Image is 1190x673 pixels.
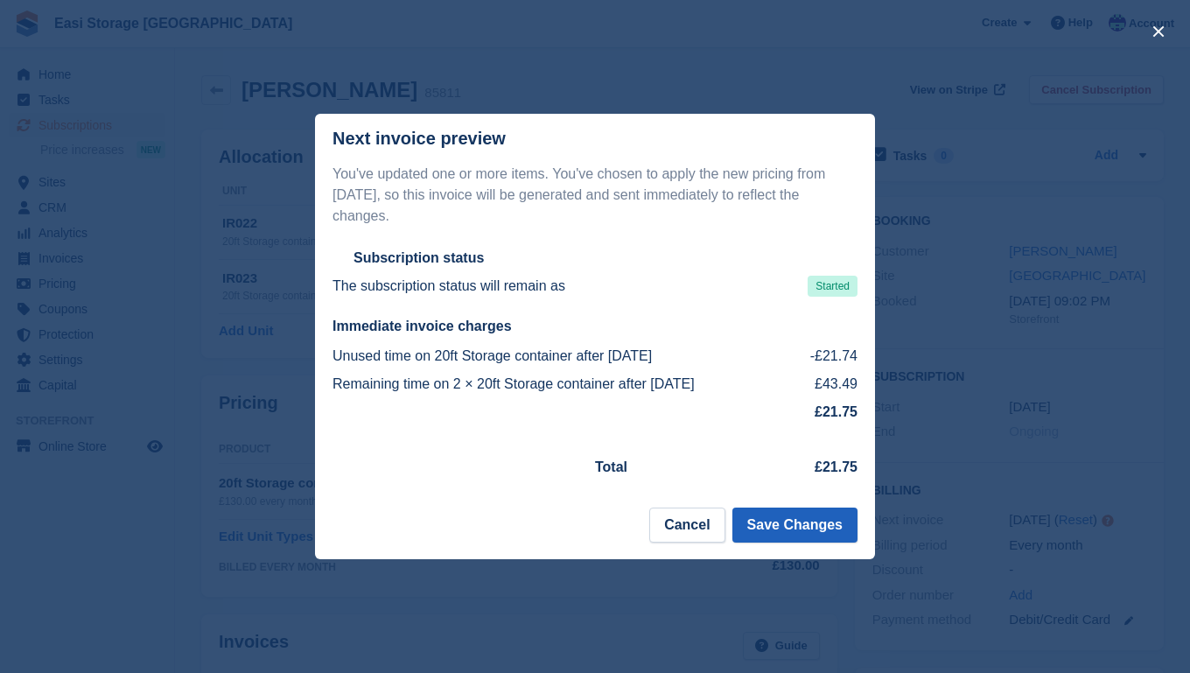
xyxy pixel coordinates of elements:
[815,404,857,419] strong: £21.75
[732,508,857,543] button: Save Changes
[332,164,857,227] p: You've updated one or more items. You've chosen to apply the new pricing from [DATE], so this inv...
[332,342,796,370] td: Unused time on 20ft Storage container after [DATE]
[808,276,857,297] span: Started
[595,459,627,474] strong: Total
[353,249,484,267] h2: Subscription status
[649,508,724,543] button: Cancel
[332,276,565,297] p: The subscription status will remain as
[332,370,796,398] td: Remaining time on 2 × 20ft Storage container after [DATE]
[815,459,857,474] strong: £21.75
[332,318,857,335] h2: Immediate invoice charges
[796,342,857,370] td: -£21.74
[1144,18,1172,46] button: close
[332,129,506,149] p: Next invoice preview
[796,370,857,398] td: £43.49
